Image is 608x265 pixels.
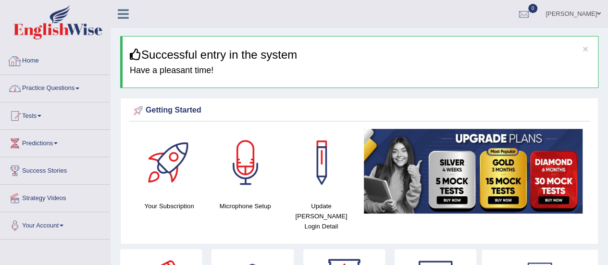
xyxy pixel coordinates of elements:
a: Success Stories [0,157,110,181]
div: Getting Started [131,103,587,118]
a: Tests [0,102,110,126]
button: × [583,44,588,54]
h4: Your Subscription [136,201,202,211]
a: Practice Questions [0,75,110,99]
span: 0 [528,4,538,13]
h4: Microphone Setup [212,201,278,211]
h4: Update [PERSON_NAME] Login Detail [288,201,354,231]
h3: Successful entry in the system [130,49,591,61]
h4: Have a pleasant time! [130,66,591,76]
a: Strategy Videos [0,185,110,209]
img: small5.jpg [364,129,583,214]
a: Predictions [0,130,110,154]
a: Home [0,48,110,72]
a: Your Account [0,212,110,236]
